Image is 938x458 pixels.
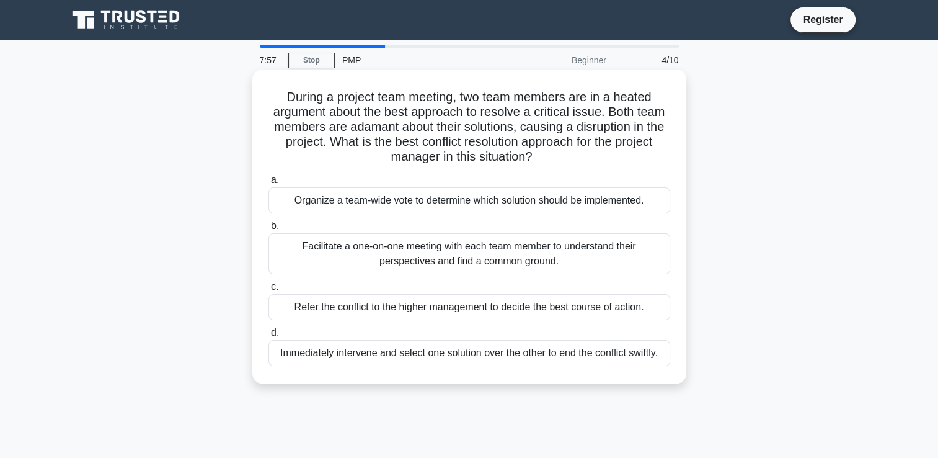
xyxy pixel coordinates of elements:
[614,48,686,73] div: 4/10
[505,48,614,73] div: Beginner
[267,89,671,165] h5: During a project team meeting, two team members are in a heated argument about the best approach ...
[271,281,278,292] span: c.
[271,327,279,338] span: d.
[252,48,288,73] div: 7:57
[271,220,279,231] span: b.
[795,12,850,27] a: Register
[335,48,505,73] div: PMP
[268,340,670,366] div: Immediately intervene and select one solution over the other to end the conflict swiftly.
[288,53,335,68] a: Stop
[271,174,279,185] span: a.
[268,233,670,274] div: Facilitate a one-on-one meeting with each team member to understand their perspectives and find a...
[268,187,670,213] div: Organize a team-wide vote to determine which solution should be implemented.
[268,294,670,320] div: Refer the conflict to the higher management to decide the best course of action.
